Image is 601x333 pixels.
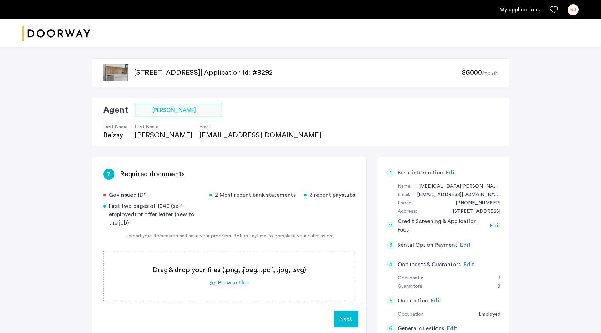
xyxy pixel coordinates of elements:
div: First two pages of 1040 (self-employed) or offer letter (new to the job) [103,202,201,227]
div: Guarantors: [398,283,423,291]
span: Edit [431,298,441,303]
div: Phone: [398,199,412,208]
div: [EMAIL_ADDRESS][DOMAIN_NAME] [199,130,328,140]
iframe: chat widget [572,305,594,326]
span: Edit [460,242,471,248]
div: 4 [386,260,395,269]
h5: Occupation [398,297,428,305]
h5: Rental Option Payment [398,241,457,249]
div: Beizay [103,130,128,140]
div: Name: [398,182,411,191]
div: 2 Most recent bank statements [209,191,296,199]
p: [STREET_ADDRESS] | Application Id: #8292 [134,68,462,78]
span: Edit [464,262,474,267]
div: +18473122229 [449,199,500,208]
a: My application [499,6,540,14]
h5: Occupants & Guarantors [398,260,461,269]
h5: Credit Screening & Application Fees [398,217,488,234]
button: Next [334,311,358,327]
div: 1 [492,274,500,283]
div: 07njain@gmail.com [410,191,500,199]
a: Favorites [550,6,558,14]
span: $6000 [462,69,482,76]
div: Occupants: [398,274,423,283]
div: 3 recent paystubs [304,191,355,199]
div: Nikita Jain [411,182,500,191]
h5: Basic information [398,169,443,177]
div: [PERSON_NAME] [135,130,192,140]
div: 6 [386,324,395,333]
span: Edit [447,326,457,331]
div: Employed [472,310,500,319]
div: NJ [568,4,579,15]
div: 85 South 4th Street, #3 [446,208,500,216]
div: Address: [398,208,417,216]
div: Occupation: [398,310,425,319]
h4: Email [199,123,328,130]
span: Edit [446,170,456,176]
img: logo [22,21,90,47]
a: Cazamio logo [22,21,90,47]
span: Edit [490,223,500,228]
div: 0 [490,283,500,291]
div: Upload your documents and save your progress. Return anytime to complete your submission. [103,233,355,240]
h2: Agent [103,104,128,116]
div: 3 [386,241,395,249]
h5: General questions [398,324,444,333]
div: 2 [386,221,395,230]
div: 5 [386,297,395,305]
img: apartment [103,64,128,81]
div: Email: [398,191,410,199]
div: 7 [103,169,114,180]
h3: Required documents [120,169,184,179]
div: 1 [386,169,395,177]
h4: First Name [103,123,128,130]
div: Gov issued ID* [103,191,201,199]
sub: /month [482,71,498,76]
h4: Last Name [135,123,192,130]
